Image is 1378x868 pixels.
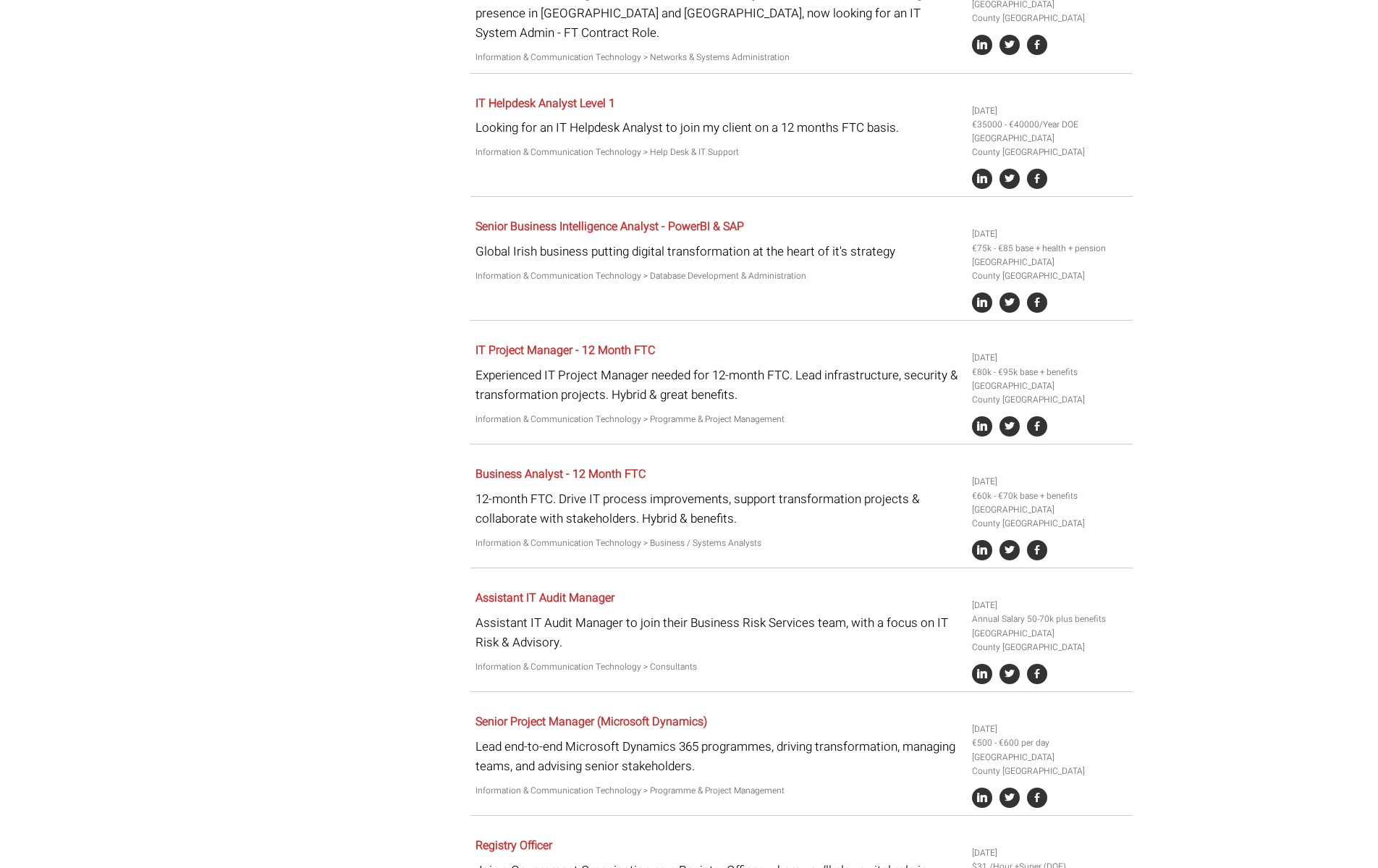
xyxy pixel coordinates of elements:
[972,599,1127,612] li: [DATE]
[972,846,1127,860] li: [DATE]
[972,627,1127,654] li: [GEOGRAPHIC_DATA] County [GEOGRAPHIC_DATA]
[475,118,961,138] p: Looking for an IT Helpdesk Analyst to join my client on a 12 months FTC basis.
[475,713,707,730] a: Senior Project Manager (Microsoft Dynamics)
[475,489,961,528] p: 12-month FTC. Drive IT process improvements, support transformation projects & collaborate with s...
[972,722,1127,736] li: [DATE]
[475,51,961,64] p: Information & Communication Technology > Networks & Systems Administration
[972,104,1127,118] li: [DATE]
[972,475,1127,489] li: [DATE]
[475,465,646,483] a: Business Analyst - 12 Month FTC
[972,256,1127,283] li: [GEOGRAPHIC_DATA] County [GEOGRAPHIC_DATA]
[475,589,614,607] a: Assistant IT Audit Manager
[475,837,552,854] a: Registry Officer
[972,489,1127,503] li: €60k - €70k base + benefits
[972,118,1127,132] li: €35000 - €40000/Year DOE
[475,342,655,359] a: IT Project Manager - 12 Month FTC
[475,269,961,283] p: Information & Communication Technology > Database Development & Administration
[972,612,1127,626] li: Annual Salary 50-70k plus benefits
[475,413,961,426] p: Information & Communication Technology > Programme & Project Management
[972,379,1127,407] li: [GEOGRAPHIC_DATA] County [GEOGRAPHIC_DATA]
[475,146,961,159] p: Information & Communication Technology > Help Desk & IT Support
[475,737,961,776] p: Lead end-to-end Microsoft Dynamics 365 programmes, driving transformation, managing teams, and ad...
[972,132,1127,159] li: [GEOGRAPHIC_DATA] County [GEOGRAPHIC_DATA]
[972,751,1127,778] li: [GEOGRAPHIC_DATA] County [GEOGRAPHIC_DATA]
[475,366,961,405] p: Experienced IT Project Manager needed for 12-month FTC. Lead infrastructure, security & transform...
[972,351,1127,365] li: [DATE]
[475,242,961,261] p: Global Irish business putting digital transformation at the heart of it's strategy
[475,536,961,550] p: Information & Communication Technology > Business / Systems Analysts
[475,613,961,652] p: Assistant IT Audit Manager to join their Business Risk Services team, with a focus on IT Risk & A...
[475,95,615,112] a: IT Helpdesk Analyst Level 1
[475,218,744,235] a: Senior Business Intelligence Analyst - PowerBI & SAP
[972,503,1127,531] li: [GEOGRAPHIC_DATA] County [GEOGRAPHIC_DATA]
[972,242,1127,256] li: €75k - €85 base + health + pension
[972,366,1127,379] li: €80k - €95k base + benefits
[972,227,1127,241] li: [DATE]
[475,784,961,798] p: Information & Communication Technology > Programme & Project Management
[475,660,961,674] p: Information & Communication Technology > Consultants
[972,736,1127,750] li: €500 - €600 per day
